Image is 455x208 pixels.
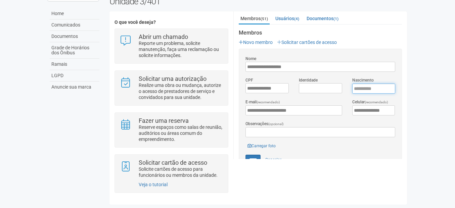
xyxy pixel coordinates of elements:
label: Celular [352,99,388,105]
strong: Fazer uma reserva [139,117,189,124]
a: Grade de Horários dos Ônibus [50,42,99,59]
strong: Abrir um chamado [139,33,188,40]
p: Reserve espaços como salas de reunião, auditórios ou áreas comum do empreendimento. [139,124,223,142]
a: Usuários(4) [274,13,301,23]
a: Ramais [50,59,99,70]
a: Home [50,8,99,19]
small: (1) [333,16,338,21]
label: Identidade [299,77,318,83]
a: Membros(51) [239,13,270,24]
span: (recomendado) [257,100,280,104]
h4: O que você deseja? [115,20,228,25]
a: Solicitar cartões de acesso [277,40,337,45]
a: LGPD [50,70,99,82]
p: Reporte um problema, solicite manutenção, faça uma reclamação ou solicite informações. [139,40,223,58]
a: Documentos [50,31,99,42]
a: Carregar foto [245,142,278,150]
small: (51) [261,16,268,21]
label: Observações [245,121,284,127]
label: Nascimento [352,77,374,83]
strong: Solicitar uma autorização [139,75,207,82]
a: Abrir um chamado Reporte um problema, solicite manutenção, faça uma reclamação ou solicite inform... [120,34,223,58]
a: Novo membro [239,40,273,45]
strong: Solicitar cartão de acesso [139,159,207,166]
small: (4) [294,16,299,21]
label: CPF [245,77,253,83]
span: (opcional) [268,122,284,126]
a: Solicitar uma autorização Realize uma obra ou mudança, autorize o acesso de prestadores de serviç... [120,76,223,100]
a: Documentos(1) [305,13,340,23]
p: Realize uma obra ou mudança, autorize o acesso de prestadores de serviço e convidados para sua un... [139,82,223,100]
p: Solicite cartões de acesso para funcionários ou membros da unidade. [139,166,223,178]
strong: Membros [239,30,402,36]
a: Cancelar [262,155,285,165]
label: E-mail [245,99,280,105]
a: Anuncie sua marca [50,82,99,93]
label: Nome [245,56,256,62]
a: Veja o tutorial [139,182,168,187]
a: Fazer uma reserva Reserve espaços como salas de reunião, auditórios ou áreas comum do empreendime... [120,118,223,142]
a: Comunicados [50,19,99,31]
a: Solicitar cartão de acesso Solicite cartões de acesso para funcionários ou membros da unidade. [120,160,223,178]
span: (recomendado) [365,100,388,104]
